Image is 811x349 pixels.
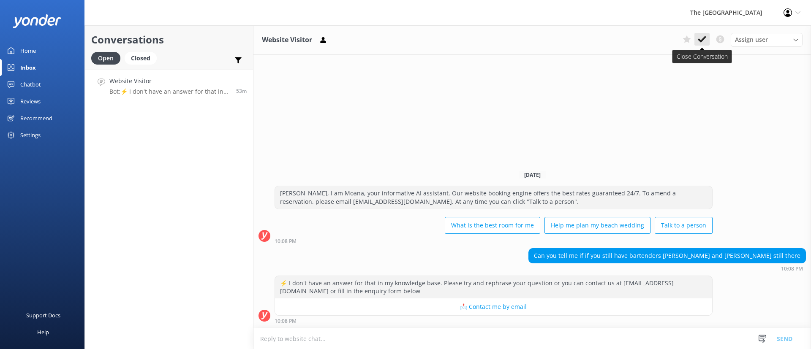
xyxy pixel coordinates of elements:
span: Assign user [735,35,768,44]
strong: 10:08 PM [275,319,297,324]
div: Inbox [20,59,36,76]
button: Talk to a person [655,217,713,234]
button: Help me plan my beach wedding [544,217,650,234]
div: Support Docs [26,307,60,324]
strong: 10:08 PM [781,266,803,271]
div: Settings [20,127,41,143]
div: Help [37,324,49,341]
a: Open [91,53,125,62]
div: Open [91,52,120,65]
img: yonder-white-logo.png [13,14,61,28]
button: 📩 Contact me by email [275,298,712,315]
div: Sep 24 2025 10:08pm (UTC -10:00) Pacific/Honolulu [528,265,806,271]
div: Recommend [20,110,52,127]
span: [DATE] [519,171,546,179]
div: Sep 24 2025 10:08pm (UTC -10:00) Pacific/Honolulu [275,238,713,244]
a: Website VisitorBot:⚡ I don't have an answer for that in my knowledge base. Please try and rephras... [85,70,253,101]
h3: Website Visitor [262,35,312,46]
button: What is the best room for me [445,217,540,234]
div: Reviews [20,93,41,110]
div: [PERSON_NAME], I am Moana, your informative AI assistant. Our website booking engine offers the b... [275,186,712,208]
h2: Conversations [91,32,247,48]
strong: 10:08 PM [275,239,297,244]
div: Closed [125,52,157,65]
div: Can you tell me if if you still have bartenders [PERSON_NAME] and [PERSON_NAME] still there [529,249,806,263]
h4: Website Visitor [109,76,230,86]
a: Closed [125,53,161,62]
div: ⚡ I don't have an answer for that in my knowledge base. Please try and rephrase your question or ... [275,276,712,298]
p: Bot: ⚡ I don't have an answer for that in my knowledge base. Please try and rephrase your questio... [109,88,230,95]
span: Sep 24 2025 10:08pm (UTC -10:00) Pacific/Honolulu [236,87,247,95]
div: Home [20,42,36,59]
div: Sep 24 2025 10:08pm (UTC -10:00) Pacific/Honolulu [275,318,713,324]
div: Assign User [731,33,803,46]
div: Chatbot [20,76,41,93]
